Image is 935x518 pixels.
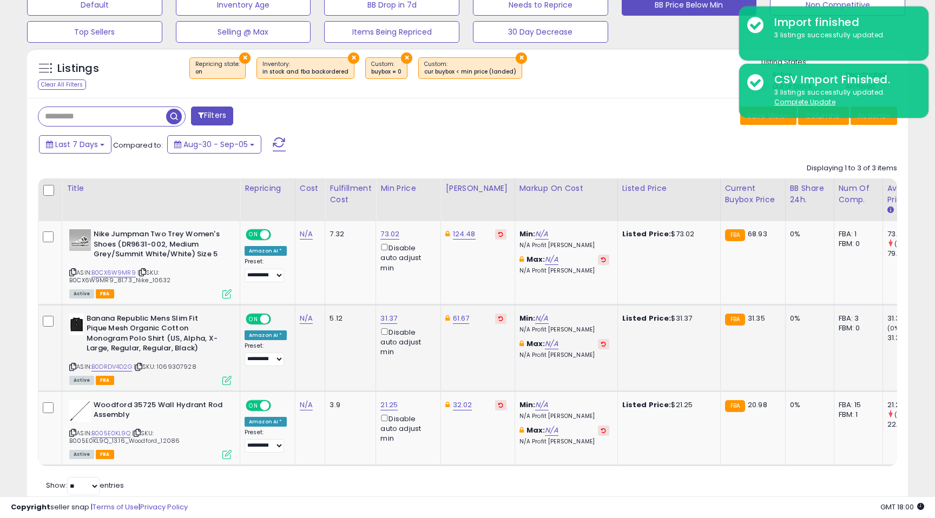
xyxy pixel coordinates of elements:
span: All listings currently available for purchase on Amazon [69,376,94,385]
button: Items Being Repriced [324,21,459,43]
a: 73.02 [380,229,399,240]
span: ON [247,314,260,323]
a: N/A [545,254,558,265]
p: N/A Profit [PERSON_NAME] [519,438,609,446]
span: OFF [269,314,287,323]
b: Nike Jumpman Two Trey Women's Shoes (DR9631-002, Medium Grey/Summit White/White) Size 5 [94,229,225,262]
div: 5.12 [330,314,367,323]
div: 73.02 [887,229,931,239]
button: Filters [191,107,233,125]
div: 31.37 [887,314,931,323]
button: × [239,52,251,64]
b: Min: [519,313,536,323]
div: $31.37 [622,314,712,323]
span: Custom: [371,60,401,76]
div: FBM: 1 [839,410,874,420]
small: (0%) [887,324,903,333]
u: Complete Update [774,97,835,107]
img: 21uHOHWZprL._SL40_.jpg [69,400,91,422]
div: Displaying 1 to 3 of 3 items [807,163,897,174]
div: seller snap | | [11,502,188,513]
small: (-8.12%) [894,240,919,248]
button: × [348,52,359,64]
div: 79.47 [887,249,931,258]
div: 7.32 [330,229,367,239]
div: FBM: 0 [839,239,874,249]
div: ASIN: [69,400,232,458]
div: 0% [790,229,826,239]
div: 31.37 [887,333,931,343]
b: Max: [526,254,545,264]
div: 3 listings successfully updated. [766,88,920,108]
span: Custom: [424,60,516,76]
h5: Listings [57,61,99,76]
div: Amazon AI * [245,246,287,256]
div: Disable auto adjust min [380,326,432,357]
span: OFF [269,401,287,410]
div: Repricing [245,183,291,194]
div: Current Buybox Price [725,183,781,205]
div: FBA: 15 [839,400,874,410]
span: 20.98 [748,400,767,410]
a: 32.02 [453,400,472,410]
div: Clear All Filters [38,79,86,90]
a: Privacy Policy [140,502,188,512]
div: Amazon AI * [245,330,287,340]
span: Last 7 Days [55,139,98,150]
span: 31.35 [748,313,765,323]
div: BB Share 24h. [790,183,829,205]
div: Fulfillment Cost [330,183,371,205]
th: The percentage added to the cost of goods (COGS) that forms the calculator for Min & Max prices. [515,178,617,221]
span: FBA [96,450,114,459]
div: CSV Import Finished. [766,72,920,88]
a: N/A [535,400,548,410]
button: 30 Day Decrease [473,21,608,43]
b: Listed Price: [622,400,671,410]
p: N/A Profit [PERSON_NAME] [519,267,609,275]
div: [PERSON_NAME] [445,183,510,194]
div: buybox = 0 [371,68,401,76]
div: Disable auto adjust min [380,242,432,273]
small: FBA [725,229,745,241]
a: N/A [300,400,313,410]
div: 22.05 [887,420,931,429]
span: Inventory : [262,60,348,76]
a: B0DRDV4D2G [91,362,132,371]
span: 2025-09-13 18:00 GMT [880,502,924,512]
small: (-3.63%) [894,410,921,419]
div: ASIN: [69,229,232,297]
a: N/A [545,338,558,349]
a: Terms of Use [93,502,139,512]
p: N/A Profit [PERSON_NAME] [519,413,609,420]
small: FBA [725,400,745,412]
span: | SKU: B0CX6W9MR9_81.73_Nike_10632 [69,268,171,284]
div: FBA: 1 [839,229,874,239]
div: $21.25 [622,400,712,410]
div: $73.02 [622,229,712,239]
a: 124.48 [453,229,476,240]
div: Markup on Cost [519,183,613,194]
span: Compared to: [113,140,163,150]
span: ON [247,230,260,240]
span: | SKU: B005E0KL9Q_13.16_Woodford_12086 [69,429,180,445]
a: 61.67 [453,313,470,324]
strong: Copyright [11,502,50,512]
span: 68.93 [748,229,767,239]
span: OFF [269,230,287,240]
div: 21.25 [887,400,931,410]
div: ASIN: [69,314,232,384]
button: Save View [740,107,796,125]
small: Avg Win Price. [887,205,894,215]
div: 0% [790,400,826,410]
a: B005E0KL9Q [91,429,130,438]
a: B0CX6W9MR9 [91,268,136,277]
b: Max: [526,338,545,349]
b: Listed Price: [622,229,671,239]
button: Aug-30 - Sep-05 [167,135,261,154]
b: Min: [519,400,536,410]
div: FBA: 3 [839,314,874,323]
span: All listings currently available for purchase on Amazon [69,289,94,298]
div: cur buybox < min price (landed) [424,68,516,76]
b: Banana Republic Mens Slim Fit Pique Mesh Organic Cotton Monogram Polo Shirt (US, Alpha, X-Large, ... [87,314,218,356]
div: Avg Win Price [887,183,927,205]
